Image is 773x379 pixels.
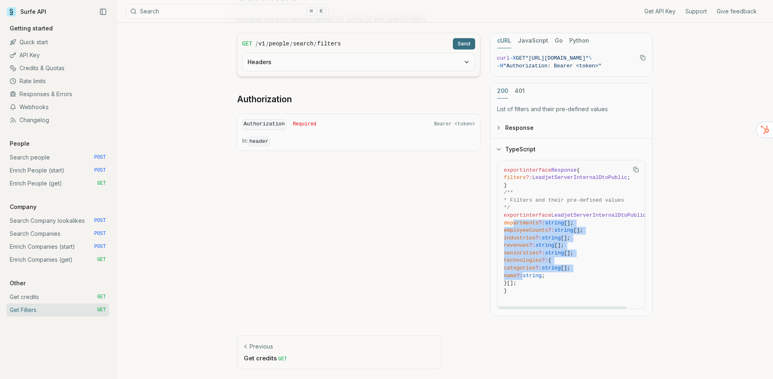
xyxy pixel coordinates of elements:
[237,94,292,105] a: Authorization
[314,40,316,48] span: /
[6,279,29,287] p: Other
[242,40,252,48] span: GET
[538,220,545,226] span: ?:
[258,40,265,48] code: v1
[6,62,109,75] a: Credits & Quotas
[545,250,564,256] span: string
[564,250,573,256] span: [];
[6,88,109,101] a: Responses & Errors
[6,214,109,227] a: Search Company lookalikes POST
[243,53,475,71] button: Headers
[6,24,56,32] p: Getting started
[504,197,624,203] span: * Filters and their pre-defined values
[542,235,561,241] span: string
[717,7,757,15] a: Give feedback
[504,257,542,263] span: technologies
[250,342,273,351] p: Previous
[504,212,523,218] span: export
[491,139,652,160] button: TypeScript
[94,243,106,250] span: POST
[497,63,504,69] span: -H
[317,7,326,16] kbd: K
[317,40,341,48] code: filters
[97,256,106,263] span: GET
[453,38,475,50] button: Send
[504,174,526,181] span: filters
[290,40,292,48] span: /
[577,167,580,173] span: {
[536,235,542,241] span: ?:
[307,7,316,16] kbd: ⌘
[497,84,508,99] button: 200
[515,84,525,99] button: 401
[551,167,577,173] span: Response
[504,288,507,294] span: }
[504,235,536,241] span: industries
[6,6,46,18] a: Surfe API
[551,212,646,218] span: LeadjetServerInternalDtoPublic
[510,55,516,61] span: -X
[555,33,563,48] button: Go
[97,294,106,300] span: GET
[504,250,539,256] span: seniorities
[6,151,109,164] a: Search people POST
[518,33,548,48] button: JavaScript
[6,291,109,304] a: Get credits GET
[278,356,287,362] span: GET
[561,235,570,241] span: [];
[242,137,475,146] p: In:
[523,273,542,279] span: string
[536,242,555,248] span: string
[504,167,523,173] span: export
[561,265,570,271] span: [];
[627,174,631,181] span: ;
[6,140,33,148] p: People
[526,174,532,181] span: ?:
[269,40,289,48] code: people
[497,33,511,48] button: cURL
[237,336,441,369] a: PreviousGet credits GET
[6,49,109,62] a: API Key
[532,174,627,181] span: LeadjetServerInternalDtoPublic
[6,240,109,253] a: Enrich Companies (start) POST
[573,227,583,233] span: [];
[504,280,517,286] span: }[];
[94,154,106,161] span: POST
[538,250,545,256] span: ?:
[554,227,573,233] span: string
[497,105,646,113] p: List of filters and their pre-defined values
[637,52,649,64] button: Copy Text
[504,220,539,226] span: departments
[97,6,109,18] button: Collapse Sidebar
[523,167,551,173] span: interface
[491,117,652,138] button: Response
[685,7,707,15] a: Support
[504,273,517,279] span: name
[644,7,676,15] a: Get API Key
[94,230,106,237] span: POST
[6,227,109,240] a: Search Companies POST
[529,242,536,248] span: ?:
[6,75,109,88] a: Rate limits
[554,242,564,248] span: [];
[244,354,435,362] p: Get credits
[504,227,548,233] span: employeeCounts
[94,167,106,174] span: POST
[517,273,523,279] span: ?:
[503,63,601,69] span: "Authorization: Bearer <token>"
[97,180,106,187] span: GET
[564,220,573,226] span: [];
[6,203,40,211] p: Company
[542,257,548,263] span: ?:
[248,137,270,146] code: header
[6,114,109,127] a: Changelog
[266,40,268,48] span: /
[293,121,317,127] span: Required
[548,257,551,263] span: {
[6,304,109,317] a: Get Filters GET
[97,307,106,313] span: GET
[6,36,109,49] a: Quick start
[293,40,313,48] code: search
[542,265,561,271] span: string
[516,55,525,61] span: GET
